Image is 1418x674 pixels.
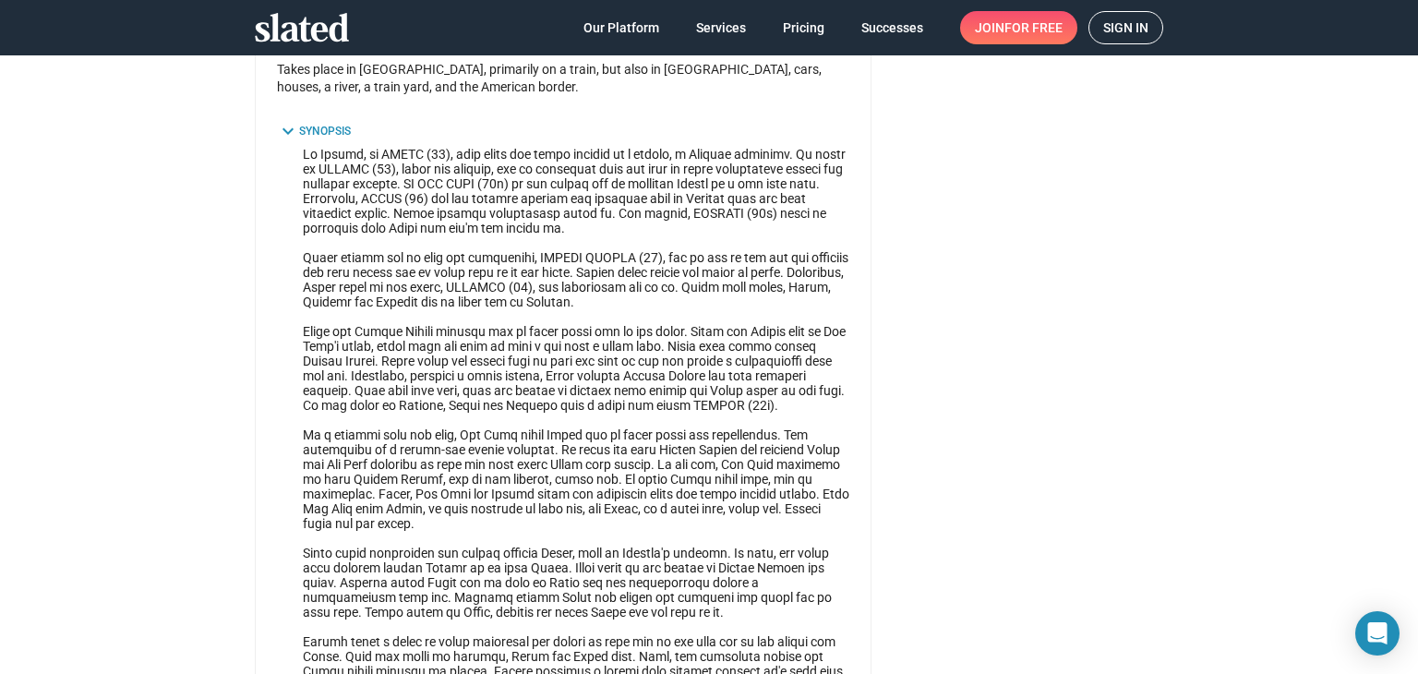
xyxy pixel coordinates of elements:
[1103,12,1148,43] span: Sign in
[277,120,299,142] mat-icon: expand_more
[768,11,839,44] a: Pricing
[277,121,351,143] button: toggle Synopsis
[1355,611,1400,656] div: Open Intercom Messenger
[783,11,824,44] span: Pricing
[861,11,923,44] span: Successes
[1088,11,1163,44] a: Sign in
[696,11,746,44] span: Services
[847,11,938,44] a: Successes
[960,11,1077,44] a: Joinfor free
[1004,11,1063,44] span: for free
[277,61,849,117] div: Takes place in [GEOGRAPHIC_DATA], primarily on a train, but also in [GEOGRAPHIC_DATA], cars, hous...
[583,11,659,44] span: Our Platform
[975,11,1063,44] span: Join
[569,11,674,44] a: Our Platform
[299,125,351,139] div: Synopsis
[681,11,761,44] a: Services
